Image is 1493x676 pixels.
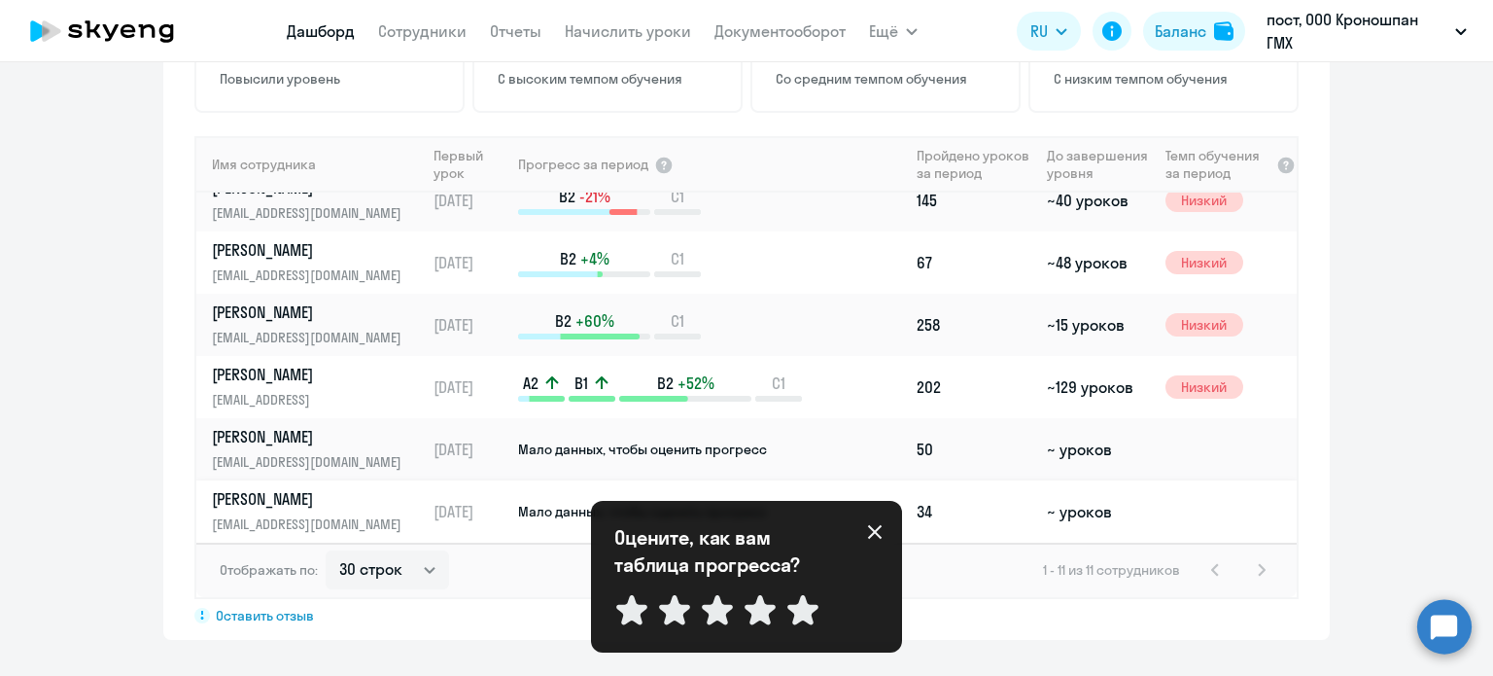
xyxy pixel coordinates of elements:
p: [EMAIL_ADDRESS][DOMAIN_NAME] [212,265,412,286]
p: Оцените, как вам таблица прогресса? [614,524,828,579]
img: balance [1214,21,1233,41]
span: Темп обучения за период [1165,147,1270,182]
td: 145 [909,169,1039,231]
span: C1 [671,186,684,207]
td: 67 [909,231,1039,294]
td: [DATE] [426,231,516,294]
button: RU [1017,12,1081,51]
td: ~40 уроков [1039,169,1157,231]
td: 202 [909,356,1039,418]
span: B2 [555,310,572,332]
p: [EMAIL_ADDRESS][DOMAIN_NAME] [212,451,412,473]
span: Ещё [869,19,898,43]
span: C1 [671,310,684,332]
th: Пройдено уроков за период [909,136,1039,193]
button: пост, ООО Кроношпан ГМХ [1257,8,1476,54]
p: [PERSON_NAME] [212,426,412,447]
span: Оставить отзыв [216,607,314,624]
td: ~48 уроков [1039,231,1157,294]
td: ~ уроков [1039,480,1157,543]
span: Низкий [1165,251,1243,274]
a: Сотрудники [378,21,467,41]
span: C1 [772,373,785,394]
td: ~129 уроков [1039,356,1157,418]
p: [PERSON_NAME] [212,302,412,323]
td: [DATE] [426,418,516,480]
a: [PERSON_NAME][EMAIL_ADDRESS][DOMAIN_NAME] [212,488,425,535]
p: [EMAIL_ADDRESS] [212,389,412,410]
p: [PERSON_NAME] [212,488,412,510]
p: [EMAIL_ADDRESS][DOMAIN_NAME] [212,327,412,348]
span: RU [1030,19,1048,43]
a: [PERSON_NAME][EMAIL_ADDRESS] [212,364,425,410]
td: [DATE] [426,480,516,543]
button: Балансbalance [1143,12,1245,51]
p: [PERSON_NAME] [212,239,412,261]
span: -21% [579,186,610,207]
p: пост, ООО Кроношпан ГМХ [1267,8,1447,54]
span: Мало данных, чтобы оценить прогресс [518,441,767,458]
div: Баланс [1155,19,1206,43]
span: C1 [671,248,684,269]
a: [PERSON_NAME][EMAIL_ADDRESS][DOMAIN_NAME] [212,302,425,348]
td: 50 [909,418,1039,480]
p: [PERSON_NAME] [212,364,412,385]
td: ~15 уроков [1039,294,1157,356]
td: [DATE] [426,169,516,231]
span: B2 [657,373,674,394]
span: +4% [580,248,609,269]
span: Прогресс за период [518,156,648,173]
a: [PERSON_NAME][EMAIL_ADDRESS][DOMAIN_NAME] [212,177,425,224]
span: B2 [560,248,576,269]
span: A2 [523,373,538,394]
a: Начислить уроки [565,21,691,41]
a: [PERSON_NAME][EMAIL_ADDRESS][DOMAIN_NAME] [212,426,425,473]
p: [EMAIL_ADDRESS][DOMAIN_NAME] [212,202,412,224]
a: Документооборот [714,21,846,41]
td: 258 [909,294,1039,356]
span: Отображать по: [220,561,318,579]
th: До завершения уровня [1039,136,1157,193]
td: 34 [909,480,1039,543]
span: Низкий [1165,189,1243,212]
button: Ещё [869,12,918,51]
p: Со средним темпом обучения [776,70,1001,88]
span: B2 [559,186,575,207]
td: ~ уроков [1039,418,1157,480]
p: С низким темпом обучения [1054,70,1279,88]
span: +52% [677,373,714,394]
th: Первый урок [426,136,516,193]
a: Дашборд [287,21,355,41]
th: Имя сотрудника [196,136,426,193]
p: Повысили уровень [220,70,445,88]
a: [PERSON_NAME][EMAIL_ADDRESS][DOMAIN_NAME] [212,239,425,286]
span: Низкий [1165,375,1243,399]
span: 1 - 11 из 11 сотрудников [1043,561,1180,579]
a: Отчеты [490,21,541,41]
span: B1 [574,373,588,394]
span: +60% [575,310,614,332]
span: Мало данных, чтобы оценить прогресс [518,503,767,520]
p: [EMAIL_ADDRESS][DOMAIN_NAME] [212,514,412,535]
td: [DATE] [426,294,516,356]
td: [DATE] [426,356,516,418]
span: Низкий [1165,313,1243,337]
